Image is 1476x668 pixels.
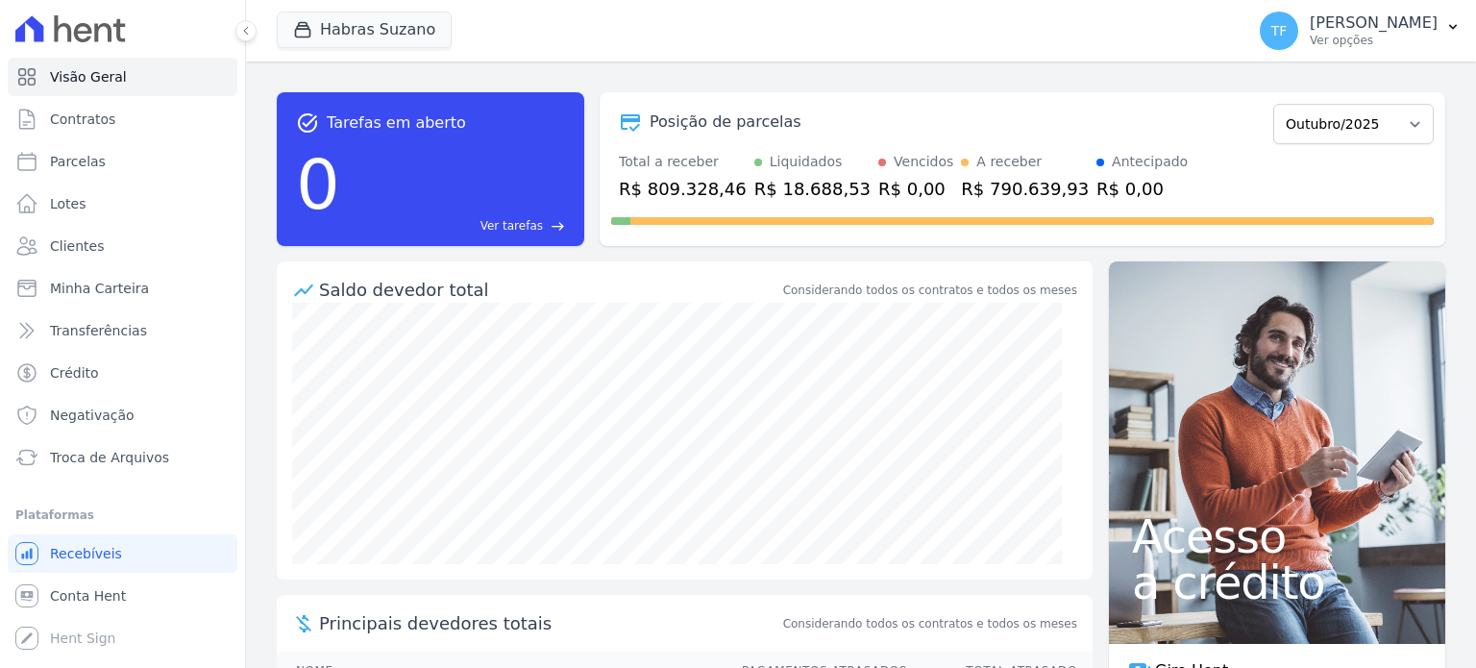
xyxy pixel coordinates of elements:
div: R$ 0,00 [1096,176,1188,202]
button: Habras Suzano [277,12,452,48]
div: Liquidados [770,152,843,172]
span: Tarefas em aberto [327,111,466,135]
span: Principais devedores totais [319,610,779,636]
div: R$ 18.688,53 [754,176,871,202]
div: Saldo devedor total [319,277,779,303]
div: Considerando todos os contratos e todos os meses [783,282,1077,299]
div: A receber [976,152,1042,172]
a: Negativação [8,396,237,434]
span: Acesso [1132,513,1422,559]
span: Transferências [50,321,147,340]
span: task_alt [296,111,319,135]
div: 0 [296,135,340,235]
a: Lotes [8,185,237,223]
a: Transferências [8,311,237,350]
span: Considerando todos os contratos e todos os meses [783,615,1077,632]
div: R$ 790.639,93 [961,176,1089,202]
div: Plataformas [15,504,230,527]
span: Crédito [50,363,99,383]
div: Posição de parcelas [650,111,801,134]
p: Ver opções [1310,33,1438,48]
span: Lotes [50,194,86,213]
span: east [551,219,565,234]
p: [PERSON_NAME] [1310,13,1438,33]
button: TF [PERSON_NAME] Ver opções [1244,4,1476,58]
div: Antecipado [1112,152,1188,172]
div: Total a receber [619,152,747,172]
a: Ver tarefas east [348,217,565,235]
a: Contratos [8,100,237,138]
a: Conta Hent [8,577,237,615]
a: Clientes [8,227,237,265]
a: Crédito [8,354,237,392]
a: Parcelas [8,142,237,181]
span: Troca de Arquivos [50,448,169,467]
a: Recebíveis [8,534,237,573]
a: Minha Carteira [8,269,237,308]
span: Clientes [50,236,104,256]
a: Visão Geral [8,58,237,96]
span: Minha Carteira [50,279,149,298]
span: Contratos [50,110,115,129]
a: Troca de Arquivos [8,438,237,477]
div: R$ 809.328,46 [619,176,747,202]
span: Parcelas [50,152,106,171]
span: Recebíveis [50,544,122,563]
div: Vencidos [894,152,953,172]
span: Ver tarefas [480,217,543,235]
span: Negativação [50,406,135,425]
span: TF [1271,24,1288,37]
span: Conta Hent [50,586,126,606]
span: Visão Geral [50,67,127,87]
div: R$ 0,00 [878,176,953,202]
span: a crédito [1132,559,1422,606]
